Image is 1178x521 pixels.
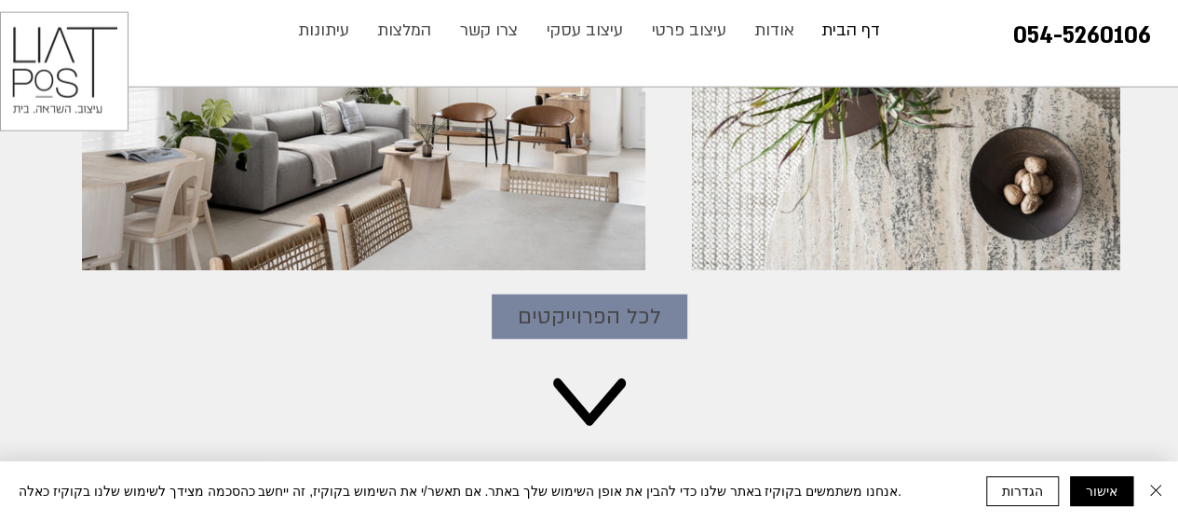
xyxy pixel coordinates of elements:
p: צרו קשר [451,12,527,49]
button: אישור [1070,476,1133,506]
a: אודות [741,12,808,49]
p: דף הבית [812,12,889,49]
span: לכל הפרוייקטים [518,300,661,334]
p: אודות [745,12,804,49]
a: 054-5260106 [1013,21,1151,51]
a: המלצות [363,12,446,49]
a: עיצוב פרטי [638,12,741,49]
p: עיתונות [289,12,359,49]
p: עיצוב פרטי [643,12,736,49]
a: צרו קשר [446,12,533,49]
nav: אתר [283,12,895,49]
a: לכל הפרוייקטים [492,295,687,339]
img: סגירה [1144,479,1167,501]
p: עיצוב עסקי [537,12,632,49]
a: עיצוב עסקי [533,12,638,49]
p: המלצות [368,12,440,49]
a: עיתונות [284,12,363,49]
button: סגירה [1144,476,1167,506]
button: הגדרות [986,476,1059,506]
a: דף הבית [808,12,894,49]
span: אנחנו משתמשים בקוקיז באתר שלנו כדי להבין את אופן השימוש שלך באתר. אם תאשר/י את השימוש בקוקיז, זה ... [19,483,901,500]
